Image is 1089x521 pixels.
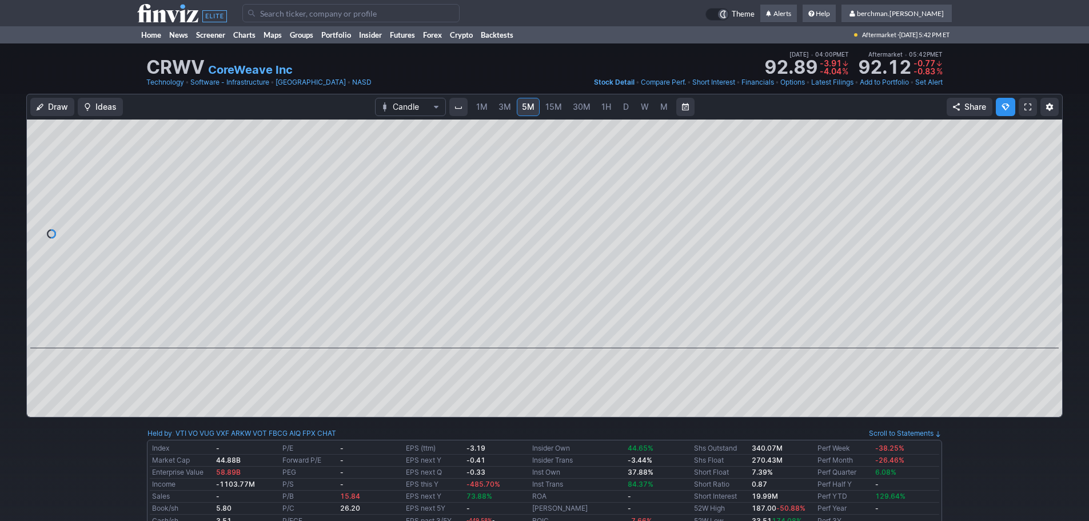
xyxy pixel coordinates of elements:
[841,5,952,23] a: berchman.[PERSON_NAME]
[493,98,516,116] a: 3M
[692,503,749,515] td: 52W High
[229,26,260,43] a: Charts
[150,455,214,467] td: Market Cap
[617,98,635,116] a: D
[694,468,729,476] a: Short Float
[466,480,500,488] span: -485.70%
[404,503,464,515] td: EPS next 5Y
[687,77,691,88] span: •
[216,468,241,476] span: 58.89B
[568,98,596,116] a: 30M
[732,8,755,21] span: Theme
[375,98,446,116] button: Chart Type
[404,455,464,467] td: EPS next Y
[910,77,914,88] span: •
[752,492,778,500] a: 19.99M
[340,492,360,500] span: 15.84
[875,504,879,512] b: -
[628,456,652,464] b: -3.44%
[190,77,269,88] a: Software - Infrastructure
[200,428,214,439] a: VUG
[692,455,749,467] td: Shs Float
[466,504,470,512] b: -
[1040,98,1059,116] button: Chart Settings
[404,443,464,455] td: EPS (ttm)
[705,8,755,21] a: Theme
[815,503,873,515] td: Perf Year
[446,26,477,43] a: Crypto
[216,504,232,512] b: 5.80
[150,443,214,455] td: Index
[466,468,485,476] b: -0.33
[150,491,214,503] td: Sales
[260,26,286,43] a: Maps
[752,480,767,488] b: 0.87
[386,26,419,43] a: Futures
[868,49,943,59] span: Aftermarket 05:42PM ET
[752,504,805,512] b: 187.00
[636,77,640,88] span: •
[530,479,625,491] td: Inst Trans
[596,98,616,116] a: 1H
[192,26,229,43] a: Screener
[530,491,625,503] td: ROA
[150,479,214,491] td: Income
[517,98,540,116] a: 5M
[914,66,935,76] span: -0.83
[270,77,274,88] span: •
[466,444,485,452] b: -3.19
[752,468,773,476] a: 7.39%
[317,428,336,439] a: CHAT
[242,4,460,22] input: Search
[302,428,316,439] a: FPX
[660,102,668,112] span: M
[530,467,625,479] td: Inst Own
[276,77,346,88] a: [GEOGRAPHIC_DATA]
[573,102,591,112] span: 30M
[641,102,649,112] span: W
[280,443,338,455] td: P/E
[899,26,950,43] span: [DATE] 5:42 PM ET
[875,492,905,500] span: 129.64%
[815,455,873,467] td: Perf Month
[147,428,336,439] div: :
[641,78,686,86] span: Compare Perf.
[147,429,172,438] a: Held by
[286,26,317,43] a: Groups
[95,101,117,113] span: Ideas
[996,98,1015,116] button: Explore new features
[752,456,783,464] b: 270.43M
[393,101,428,113] span: Candle
[404,491,464,503] td: EPS next Y
[764,58,817,77] strong: 92.89
[347,77,351,88] span: •
[419,26,446,43] a: Forex
[340,468,344,476] b: -
[803,5,836,23] a: Help
[628,444,653,452] span: 44.65%
[694,480,729,488] a: Short Ratio
[280,503,338,515] td: P/C
[476,102,488,112] span: 1M
[280,455,338,467] td: Forward P/E
[736,77,740,88] span: •
[150,503,214,515] td: Book/sh
[280,467,338,479] td: PEG
[936,66,943,76] span: %
[860,77,909,88] a: Add to Portfolio
[875,480,879,488] b: -
[216,480,255,488] b: -1103.77M
[146,77,184,88] a: Technology
[340,504,360,512] b: 26.20
[352,77,372,88] a: NASD
[404,479,464,491] td: EPS this Y
[317,26,355,43] a: Portfolio
[820,58,841,68] span: -3.91
[815,479,873,491] td: Perf Half Y
[875,456,904,464] span: -26.46%
[253,428,267,439] a: VOT
[692,77,735,88] a: Short Interest
[231,428,251,439] a: ARKW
